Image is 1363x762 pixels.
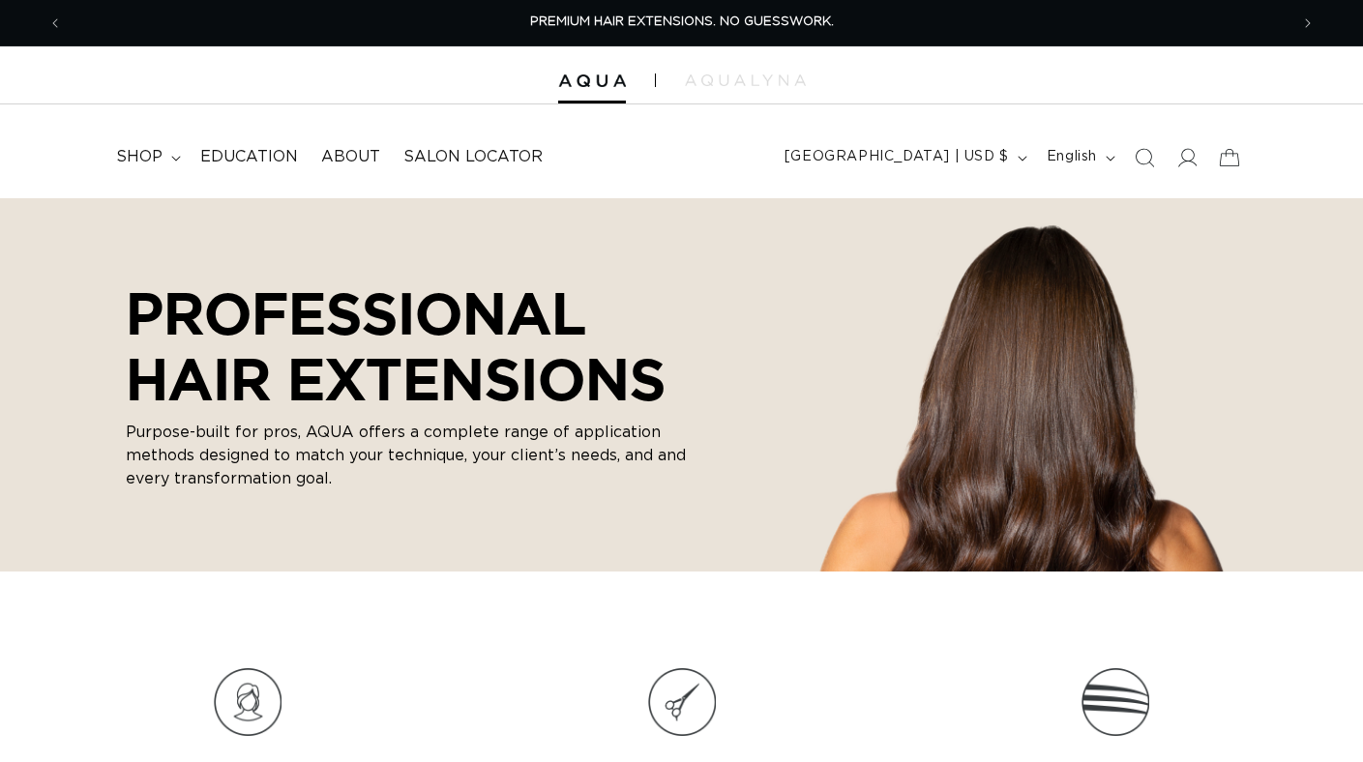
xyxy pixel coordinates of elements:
p: Purpose-built for pros, AQUA offers a complete range of application methods designed to match you... [126,421,687,490]
img: Icon_8.png [648,668,716,736]
span: PREMIUM HAIR EXTENSIONS. NO GUESSWORK. [530,15,834,28]
summary: Search [1123,136,1166,179]
button: Previous announcement [34,5,76,42]
span: Education [200,147,298,167]
a: Education [189,135,310,179]
span: Salon Locator [403,147,543,167]
button: English [1035,139,1123,176]
span: shop [116,147,163,167]
button: [GEOGRAPHIC_DATA] | USD $ [773,139,1035,176]
img: Aqua Hair Extensions [558,74,626,88]
span: [GEOGRAPHIC_DATA] | USD $ [785,147,1009,167]
a: About [310,135,392,179]
p: PROFESSIONAL HAIR EXTENSIONS [126,279,687,411]
span: English [1047,147,1097,167]
button: Next announcement [1287,5,1329,42]
span: About [321,147,380,167]
a: Salon Locator [392,135,554,179]
img: aqualyna.com [685,74,806,86]
img: Icon_7.png [214,668,281,736]
img: Icon_9.png [1082,668,1149,736]
summary: shop [104,135,189,179]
